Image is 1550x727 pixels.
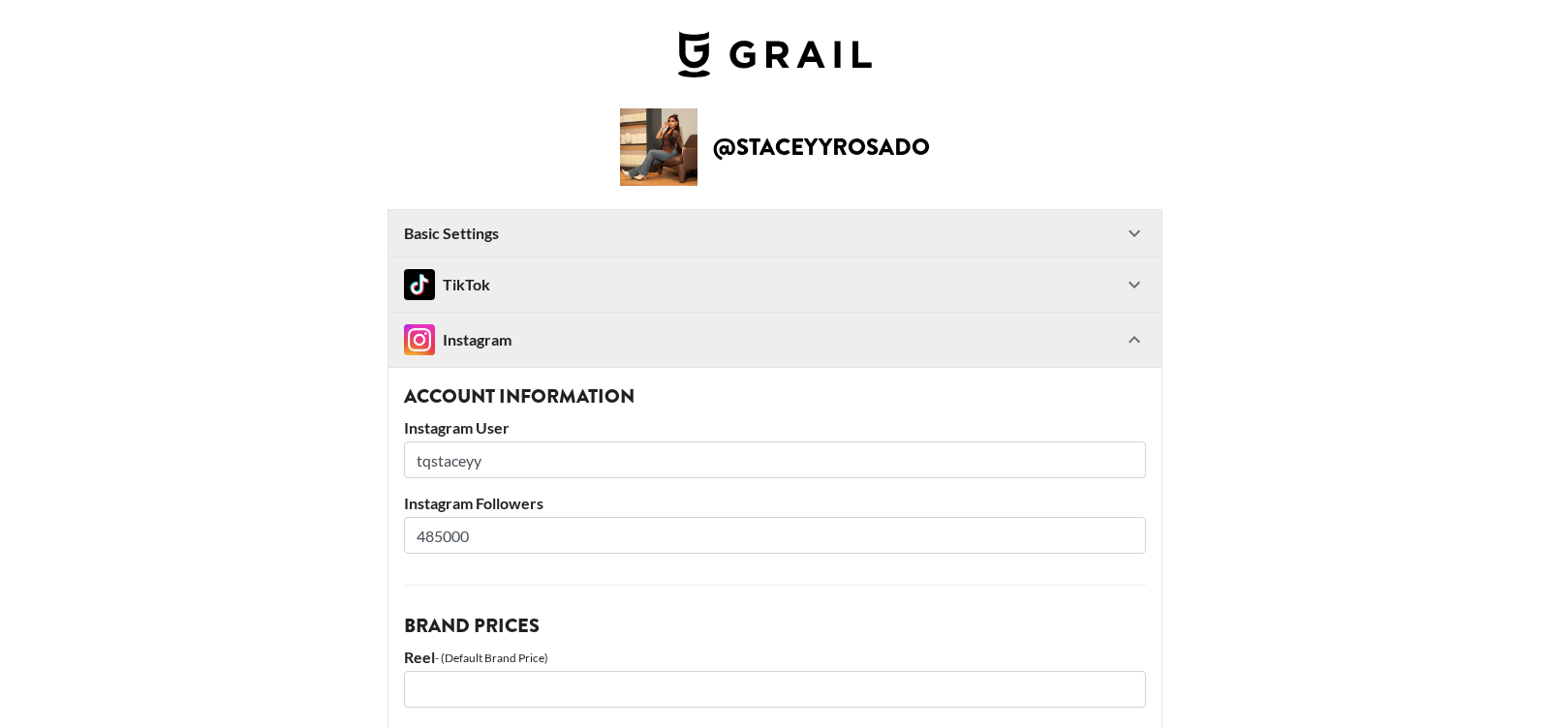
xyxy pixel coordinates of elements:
[404,617,1146,636] h3: Brand Prices
[404,324,435,355] img: Instagram
[620,108,697,186] img: Creator
[388,313,1162,367] div: InstagramInstagram
[388,257,1162,312] div: TikTokTikTok
[388,210,1162,257] div: Basic Settings
[678,31,872,77] img: Grail Talent Logo
[404,269,435,300] img: TikTok
[404,224,499,243] strong: Basic Settings
[435,651,548,665] div: - (Default Brand Price)
[404,387,1146,407] h3: Account Information
[404,494,1146,513] label: Instagram Followers
[404,269,490,300] div: TikTok
[404,648,435,667] label: Reel
[713,136,930,159] h2: @ staceyyrosado
[404,324,511,355] div: Instagram
[404,418,1146,438] label: Instagram User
